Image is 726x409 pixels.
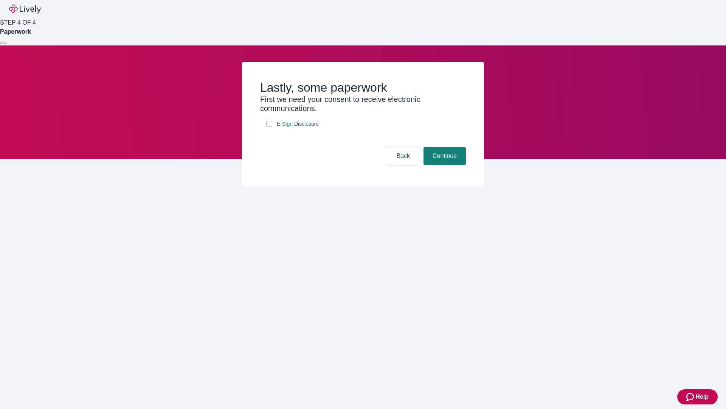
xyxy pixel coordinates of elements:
button: Zendesk support iconHelp [677,389,718,404]
img: Lively [9,5,41,14]
button: Continue [423,147,466,165]
h2: Lastly, some paperwork [260,80,466,95]
h3: First we need your consent to receive electronic communications. [260,95,466,113]
span: E-Sign Disclosure [277,120,319,128]
svg: Zendesk support icon [686,392,695,401]
button: Back [387,147,419,165]
a: e-sign disclosure document [275,119,320,129]
span: Help [695,392,709,401]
